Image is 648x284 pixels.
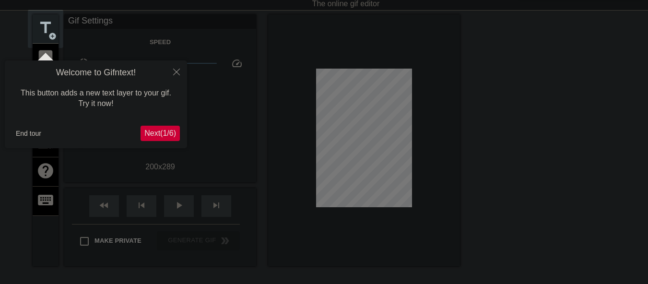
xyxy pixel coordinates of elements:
[12,78,180,119] div: This button adds a new text layer to your gif. Try it now!
[141,126,180,141] button: Next
[166,60,187,83] button: Close
[144,129,176,137] span: Next ( 1 / 6 )
[12,126,45,141] button: End tour
[12,68,180,78] h4: Welcome to Gifntext!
